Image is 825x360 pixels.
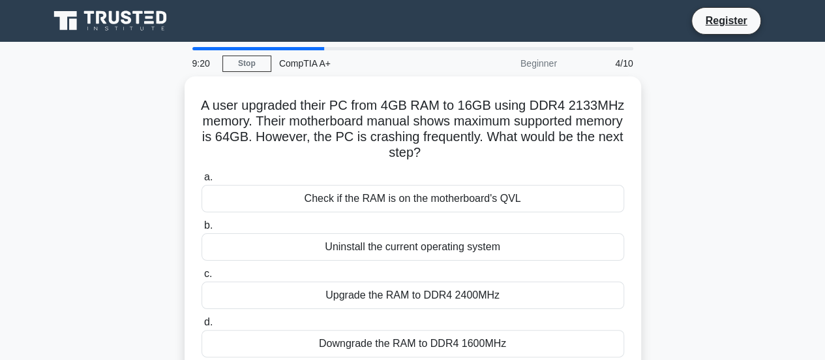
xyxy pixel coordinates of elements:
div: Check if the RAM is on the motherboard's QVL [202,185,624,212]
span: d. [204,316,213,327]
span: c. [204,268,212,279]
div: Uninstall the current operating system [202,233,624,261]
span: a. [204,171,213,182]
h5: A user upgraded their PC from 4GB RAM to 16GB using DDR4 2133MHz memory. Their motherboard manual... [200,97,625,161]
div: Downgrade the RAM to DDR4 1600MHz [202,330,624,357]
div: Beginner [451,50,565,76]
div: CompTIA A+ [271,50,451,76]
div: Upgrade the RAM to DDR4 2400MHz [202,282,624,309]
div: 4/10 [565,50,641,76]
span: b. [204,220,213,231]
div: 9:20 [185,50,222,76]
a: Register [697,12,755,29]
a: Stop [222,56,271,72]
